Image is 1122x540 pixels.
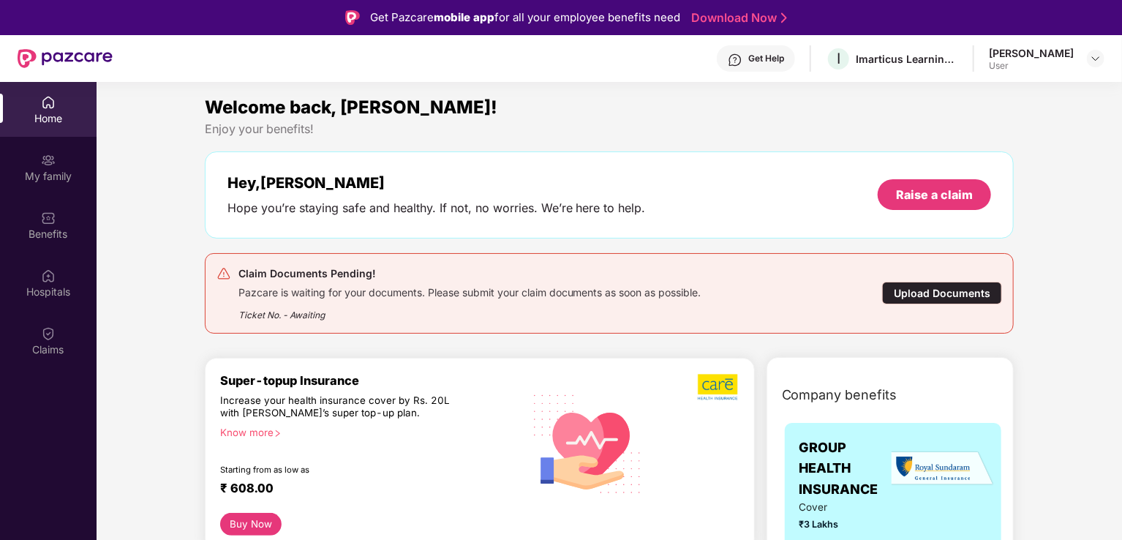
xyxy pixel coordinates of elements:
img: svg+xml;base64,PHN2ZyBpZD0iSG9tZSIgeG1sbnM9Imh0dHA6Ly93d3cudzMub3JnLzIwMDAvc3ZnIiB3aWR0aD0iMjAiIG... [41,95,56,110]
div: ₹ 608.00 [220,481,508,498]
div: Imarticus Learning Private Limited [856,52,958,66]
img: svg+xml;base64,PHN2ZyBpZD0iQmVuZWZpdHMiIHhtbG5zPSJodHRwOi8vd3d3LnczLm9yZy8yMDAwL3N2ZyIgd2lkdGg9Ij... [41,211,56,225]
img: svg+xml;base64,PHN2ZyB4bWxucz0iaHR0cDovL3d3dy53My5vcmcvMjAwMC9zdmciIHdpZHRoPSIyNCIgaGVpZ2h0PSIyNC... [217,266,231,281]
div: Pazcare is waiting for your documents. Please submit your claim documents as soon as possible. [238,282,701,299]
div: Hey, [PERSON_NAME] [227,174,646,192]
span: Cover [799,500,900,515]
span: ₹3 Lakhs [799,517,900,532]
div: Ticket No. - Awaiting [238,299,701,322]
span: right [274,430,282,438]
div: Increase your health insurance cover by Rs. 20L with [PERSON_NAME]’s super top-up plan. [220,394,460,421]
div: Get Pazcare for all your employee benefits need [370,9,680,26]
div: Upload Documents [882,282,1002,304]
img: svg+xml;base64,PHN2ZyB3aWR0aD0iMjAiIGhlaWdodD0iMjAiIHZpZXdCb3g9IjAgMCAyMCAyMCIgZmlsbD0ibm9uZSIgeG... [41,153,56,168]
img: New Pazcare Logo [18,49,113,68]
img: insurerLogo [892,451,994,487]
img: svg+xml;base64,PHN2ZyBpZD0iRHJvcGRvd24tMzJ4MzIiIHhtbG5zPSJodHRwOi8vd3d3LnczLm9yZy8yMDAwL3N2ZyIgd2... [1090,53,1102,64]
img: Logo [345,10,360,25]
span: GROUP HEALTH INSURANCE [799,438,900,500]
div: Get Help [748,53,784,64]
a: Download Now [691,10,783,26]
button: Buy Now [220,513,282,536]
div: Claim Documents Pending! [238,265,701,282]
div: Hope you’re staying safe and healthy. If not, no worries. We’re here to help. [227,200,646,216]
img: svg+xml;base64,PHN2ZyBpZD0iSGVscC0zMngzMiIgeG1sbnM9Imh0dHA6Ly93d3cudzMub3JnLzIwMDAvc3ZnIiB3aWR0aD... [728,53,742,67]
strong: mobile app [434,10,494,24]
div: Super-topup Insurance [220,373,523,388]
div: Know more [220,427,514,437]
div: Starting from as low as [220,465,461,475]
span: Company benefits [782,385,897,405]
span: Welcome back, [PERSON_NAME]! [205,97,497,118]
img: svg+xml;base64,PHN2ZyBpZD0iQ2xhaW0iIHhtbG5zPSJodHRwOi8vd3d3LnczLm9yZy8yMDAwL3N2ZyIgd2lkdGg9IjIwIi... [41,326,56,341]
img: svg+xml;base64,PHN2ZyB4bWxucz0iaHR0cDovL3d3dy53My5vcmcvMjAwMC9zdmciIHhtbG5zOnhsaW5rPSJodHRwOi8vd3... [523,377,653,509]
div: [PERSON_NAME] [989,46,1074,60]
span: I [837,50,840,67]
div: User [989,60,1074,72]
img: b5dec4f62d2307b9de63beb79f102df3.png [698,373,739,401]
div: Raise a claim [896,187,973,203]
img: svg+xml;base64,PHN2ZyBpZD0iSG9zcGl0YWxzIiB4bWxucz0iaHR0cDovL3d3dy53My5vcmcvMjAwMC9zdmciIHdpZHRoPS... [41,269,56,283]
div: Enjoy your benefits! [205,121,1014,137]
img: Stroke [781,10,787,26]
